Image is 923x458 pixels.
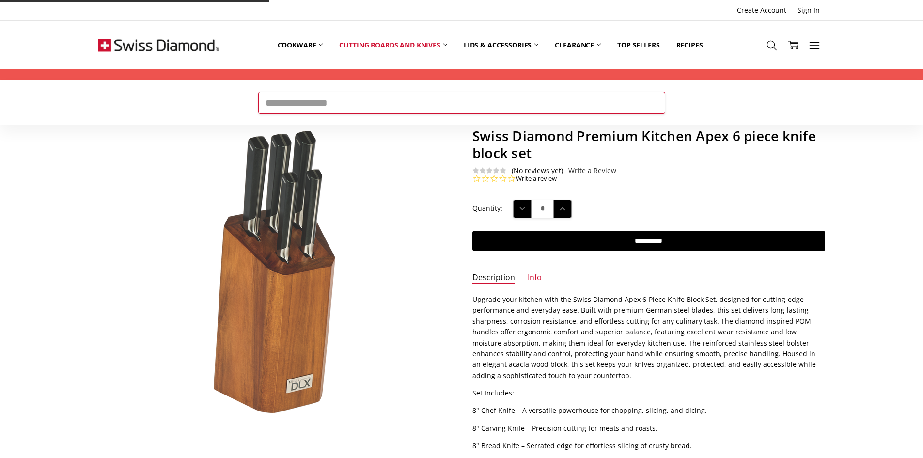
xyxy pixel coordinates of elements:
[472,405,825,416] p: 8" Chef Knife – A versatile powerhouse for chopping, slicing, and dicing.
[455,23,547,66] a: Lids & Accessories
[472,441,825,451] p: 8" Bread Knife – Serrated edge for effortless slicing of crusty bread.
[732,3,792,17] a: Create Account
[528,272,542,284] a: Info
[512,167,563,174] span: (No reviews yet)
[516,174,557,183] a: Write a review
[792,3,825,17] a: Sign In
[668,23,711,66] a: Recipes
[609,23,668,66] a: Top Sellers
[331,23,455,66] a: Cutting boards and knives
[472,203,502,214] label: Quantity:
[472,127,825,161] h1: Swiss Diamond Premium Kitchen Apex 6 piece knife block set
[472,294,825,381] p: Upgrade your kitchen with the Swiss Diamond Apex 6-Piece Knife Block Set, designed for cutting-ed...
[269,23,331,66] a: Cookware
[472,423,825,434] p: 8" Carving Knife – Precision cutting for meats and roasts.
[98,21,219,69] img: Free Shipping On Every Order
[472,388,825,398] p: Set Includes:
[568,167,616,174] a: Write a Review
[547,23,609,66] a: Clearance
[472,272,515,284] a: Description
